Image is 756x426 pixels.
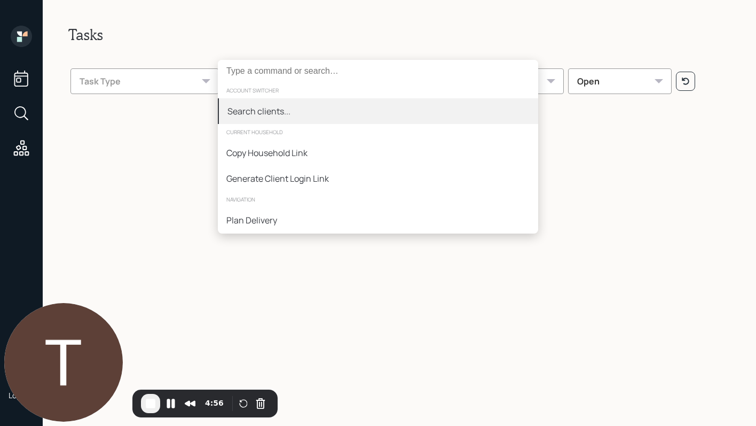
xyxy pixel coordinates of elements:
div: Plan Delivery [226,214,277,227]
div: navigation [218,191,538,207]
div: Generate Client Login Link [226,172,329,185]
div: Search clients... [227,105,290,118]
div: Copy Household Link [226,146,308,159]
input: Type a command or search… [218,60,538,82]
div: account switcher [218,82,538,98]
div: current household [218,124,538,140]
